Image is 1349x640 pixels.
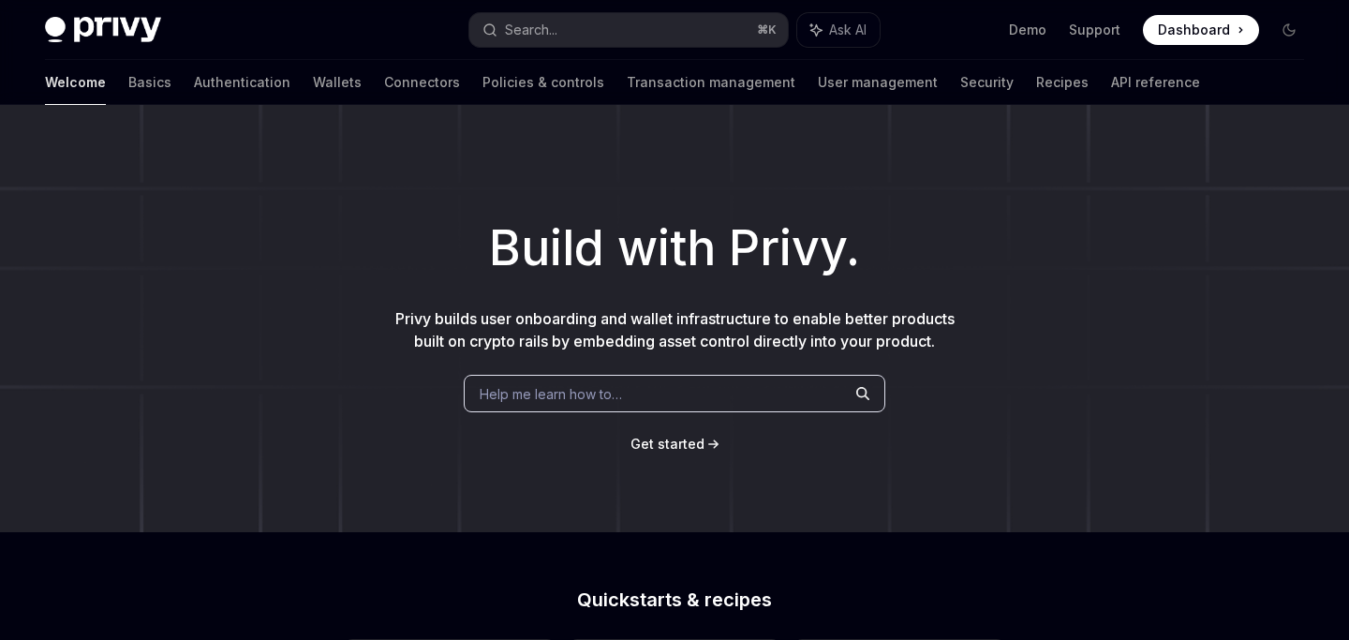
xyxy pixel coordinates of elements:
a: User management [818,60,938,105]
span: Ask AI [829,21,867,39]
a: Connectors [384,60,460,105]
a: Recipes [1036,60,1089,105]
h2: Quickstarts & recipes [345,590,1004,609]
a: Security [960,60,1014,105]
a: Wallets [313,60,362,105]
button: Ask AI [797,13,880,47]
a: API reference [1111,60,1200,105]
span: Get started [630,436,704,452]
span: ⌘ K [757,22,777,37]
a: Dashboard [1143,15,1259,45]
span: Dashboard [1158,21,1230,39]
a: Transaction management [627,60,795,105]
img: dark logo [45,17,161,43]
button: Toggle dark mode [1274,15,1304,45]
a: Basics [128,60,171,105]
div: Search... [505,19,557,41]
a: Policies & controls [482,60,604,105]
a: Support [1069,21,1120,39]
a: Authentication [194,60,290,105]
a: Demo [1009,21,1046,39]
button: Search...⌘K [469,13,787,47]
h1: Build with Privy. [30,212,1319,285]
span: Help me learn how to… [480,384,622,404]
a: Welcome [45,60,106,105]
span: Privy builds user onboarding and wallet infrastructure to enable better products built on crypto ... [395,309,955,350]
a: Get started [630,435,704,454]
